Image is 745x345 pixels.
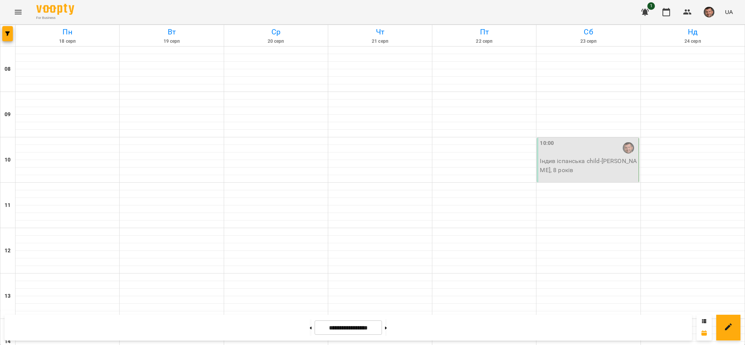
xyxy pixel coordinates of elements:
h6: 09 [5,110,11,119]
h6: Нд [642,26,743,38]
button: UA [722,5,736,19]
h6: Пт [433,26,535,38]
h6: 08 [5,65,11,73]
label: 10:00 [540,139,554,148]
h6: 18 серп [17,38,118,45]
h6: Пн [17,26,118,38]
span: UA [725,8,733,16]
h6: 20 серп [225,38,327,45]
span: For Business [36,16,74,20]
img: Маленченко Юрій Сергійович [623,142,634,154]
button: Menu [9,3,27,21]
h6: 19 серп [121,38,222,45]
h6: Чт [329,26,431,38]
h6: 13 [5,292,11,300]
h6: Ср [225,26,327,38]
p: Індив іспанська child - [PERSON_NAME], 8 років [540,157,637,174]
img: Voopty Logo [36,4,74,15]
h6: Сб [538,26,639,38]
span: 1 [647,2,655,10]
h6: 23 серп [538,38,639,45]
h6: 24 серп [642,38,743,45]
h6: 10 [5,156,11,164]
img: 75717b8e963fcd04a603066fed3de194.png [704,7,714,17]
h6: Вт [121,26,222,38]
h6: 12 [5,247,11,255]
h6: 21 серп [329,38,431,45]
h6: 22 серп [433,38,535,45]
h6: 11 [5,201,11,210]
